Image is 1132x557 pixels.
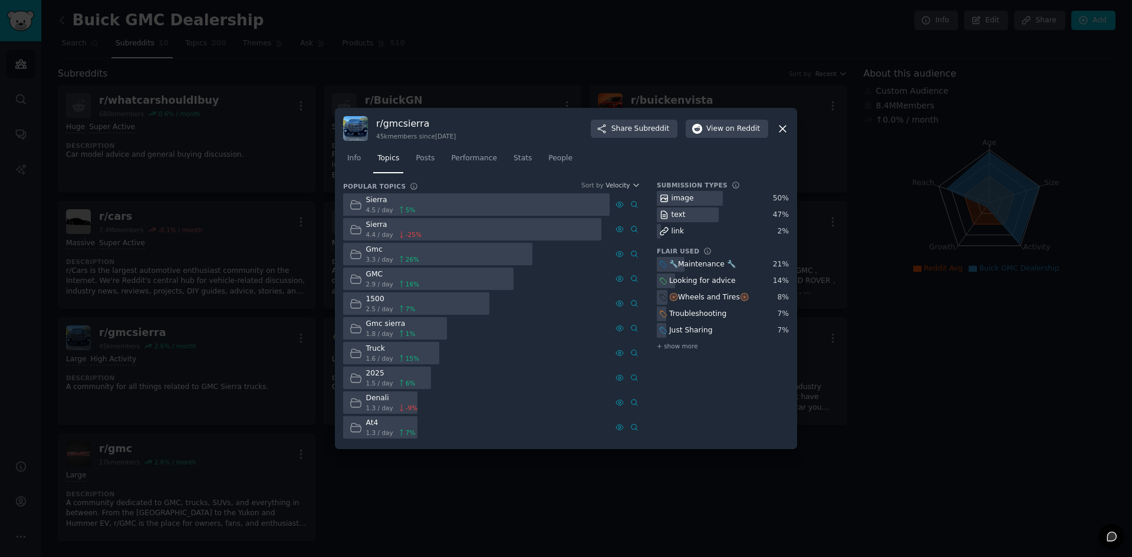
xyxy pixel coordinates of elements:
[544,149,577,173] a: People
[634,124,669,134] span: Subreddit
[366,368,416,379] div: 2025
[366,429,393,437] span: 1.3 / day
[406,329,416,338] span: 1 %
[611,124,669,134] span: Share
[726,124,760,134] span: on Reddit
[366,329,393,338] span: 1.8 / day
[347,153,361,164] span: Info
[669,292,749,303] div: 🛞Wheels and Tires🛞
[406,305,416,313] span: 7 %
[406,404,417,412] span: -9 %
[366,220,422,230] div: Sierra
[406,280,419,288] span: 16 %
[591,120,677,139] button: ShareSubreddit
[406,429,416,437] span: 7 %
[366,245,420,255] div: Gmc
[581,181,604,189] div: Sort by
[778,309,789,319] div: 7 %
[366,354,393,362] span: 1.6 / day
[373,149,403,173] a: Topics
[416,153,435,164] span: Posts
[406,354,419,362] span: 15 %
[669,259,736,270] div: 🔧Maintenance 🔧
[406,230,422,239] span: -25 %
[669,276,735,286] div: Looking for advice
[773,276,789,286] div: 14 %
[376,132,456,140] div: 45k members since [DATE]
[343,182,406,190] h3: Popular Topics
[366,269,420,280] div: GMC
[366,305,393,313] span: 2.5 / day
[412,149,439,173] a: Posts
[366,195,416,206] div: Sierra
[657,181,728,189] h3: Submission Types
[672,210,686,220] div: text
[366,344,420,354] div: Truck
[366,294,416,305] div: 1500
[773,193,789,204] div: 50 %
[657,342,698,350] span: + show more
[773,210,789,220] div: 47 %
[366,255,393,263] span: 3.3 / day
[672,193,694,204] div: image
[406,379,416,387] span: 6 %
[366,393,418,404] div: Denali
[514,153,532,164] span: Stats
[366,280,393,288] span: 2.9 / day
[447,149,501,173] a: Performance
[686,120,768,139] button: Viewon Reddit
[669,325,712,336] div: Just Sharing
[657,247,699,255] h3: Flair Used
[778,292,789,303] div: 8 %
[343,149,365,173] a: Info
[451,153,497,164] span: Performance
[509,149,536,173] a: Stats
[406,206,416,214] span: 5 %
[606,181,630,189] span: Velocity
[366,230,393,239] span: 4.4 / day
[778,226,789,237] div: 2 %
[376,117,456,130] h3: r/ gmcsierra
[672,226,685,237] div: link
[377,153,399,164] span: Topics
[366,206,393,214] span: 4.5 / day
[669,309,726,319] div: Troubleshooting
[343,116,368,141] img: gmcsierra
[406,255,419,263] span: 26 %
[778,325,789,336] div: 7 %
[366,319,416,329] div: Gmc sierra
[606,181,640,189] button: Velocity
[366,418,416,429] div: At4
[548,153,572,164] span: People
[366,379,393,387] span: 1.5 / day
[366,404,393,412] span: 1.3 / day
[773,259,789,270] div: 21 %
[706,124,760,134] span: View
